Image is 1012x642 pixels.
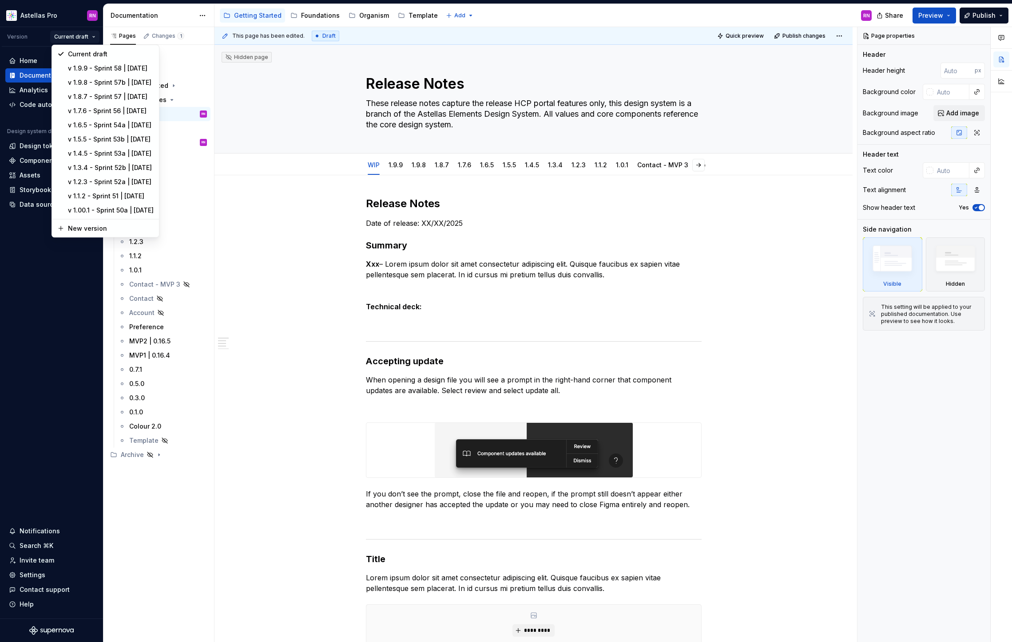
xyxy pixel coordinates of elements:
[68,163,154,172] div: v 1.3.4 - Sprint 52b | [DATE]
[68,206,154,215] div: v 1.00.1 - Sprint 50a | [DATE]
[68,149,154,158] div: v 1.4.5 - Sprint 53a | [DATE]
[68,224,154,233] div: New version
[68,121,154,130] div: v 1.6.5 - Sprint 54a | [DATE]
[68,78,154,87] div: v 1.9.8 - Sprint 57b | [DATE]
[68,192,154,201] div: v 1.1.2 - Sprint 51 | [DATE]
[68,50,154,59] div: Current draft
[68,106,154,115] div: v 1.7.6 - Sprint 56 | [DATE]
[68,177,154,186] div: v 1.2.3 - Sprint 52a | [DATE]
[68,135,154,144] div: v 1.5.5 - Sprint 53b | [DATE]
[68,92,154,101] div: v 1.8.7 - Sprint 57 | [DATE]
[68,64,154,73] div: v 1.9.9 - Sprint 58 | [DATE]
